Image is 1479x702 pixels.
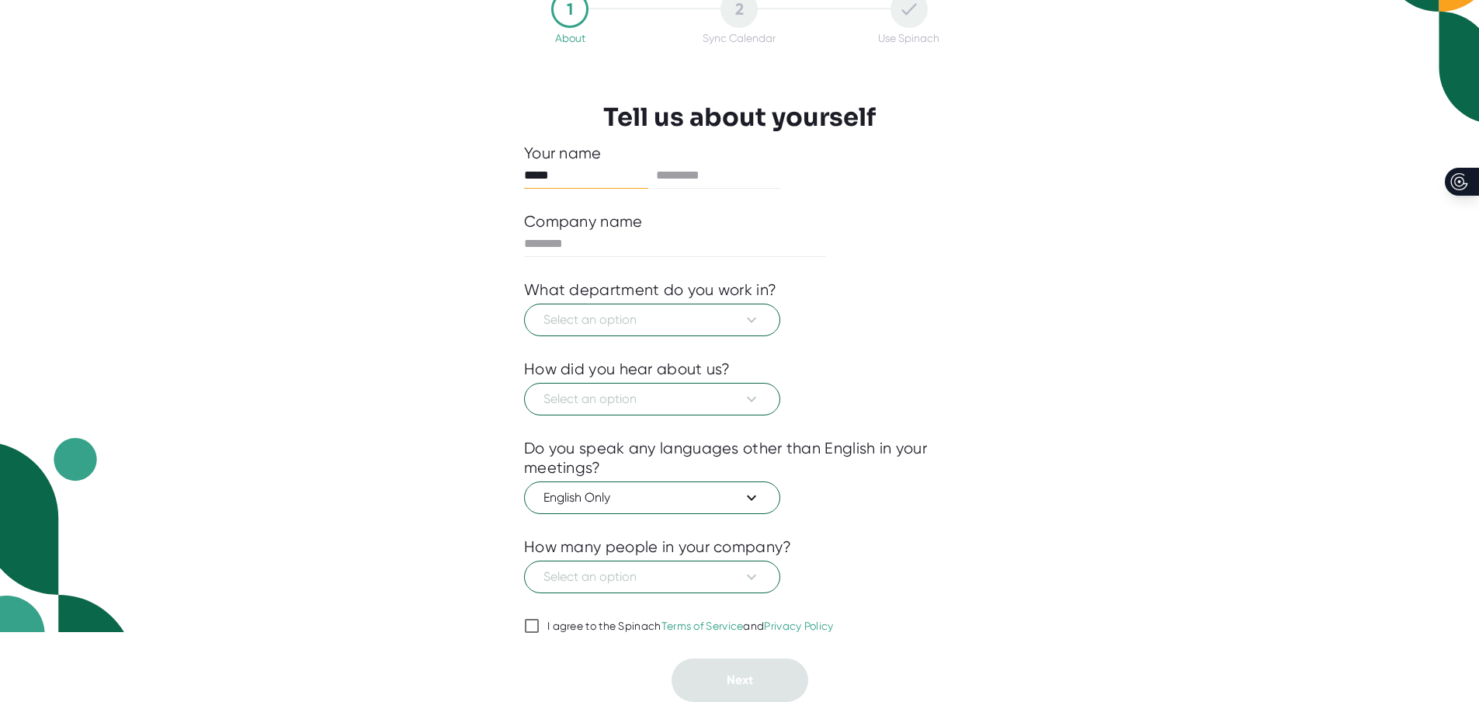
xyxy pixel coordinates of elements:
[727,672,753,687] span: Next
[524,280,776,300] div: What department do you work in?
[543,390,761,408] span: Select an option
[524,212,643,231] div: Company name
[555,32,585,44] div: About
[764,620,833,632] a: Privacy Policy
[524,537,792,557] div: How many people in your company?
[524,304,780,336] button: Select an option
[603,103,876,132] h3: Tell us about yourself
[524,481,780,514] button: English Only
[524,360,731,379] div: How did you hear about us?
[672,659,808,702] button: Next
[703,32,776,44] div: Sync Calendar
[878,32,939,44] div: Use Spinach
[543,488,761,507] span: English Only
[524,439,955,478] div: Do you speak any languages other than English in your meetings?
[543,568,761,586] span: Select an option
[543,311,761,329] span: Select an option
[524,561,780,593] button: Select an option
[524,383,780,415] button: Select an option
[547,620,834,634] div: I agree to the Spinach and
[661,620,744,632] a: Terms of Service
[524,144,955,163] div: Your name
